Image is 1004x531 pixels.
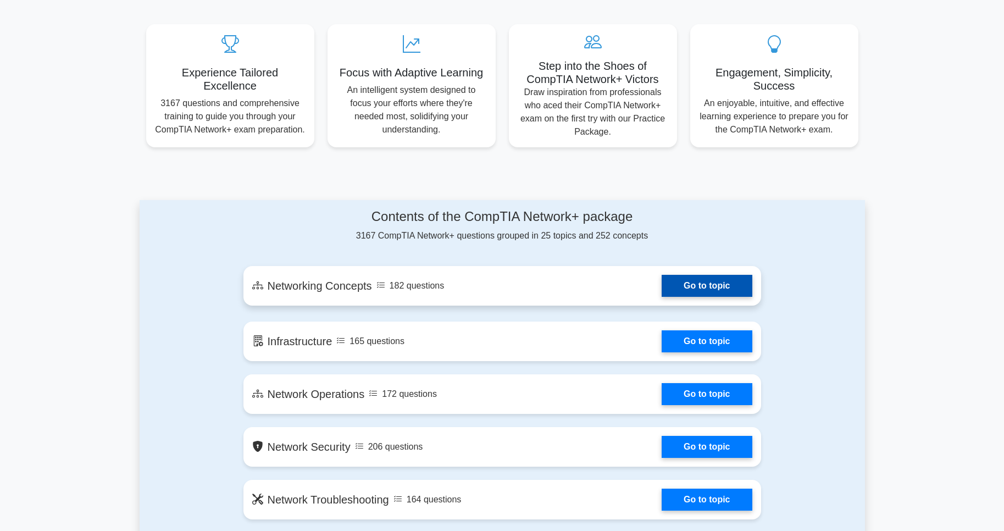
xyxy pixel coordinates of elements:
[518,86,668,139] p: Draw inspiration from professionals who aced their CompTIA Network+ exam on the first try with ou...
[155,66,306,92] h5: Experience Tailored Excellence
[243,209,761,225] h4: Contents of the CompTIA Network+ package
[699,97,850,136] p: An enjoyable, intuitive, and effective learning experience to prepare you for the CompTIA Network...
[155,97,306,136] p: 3167 questions and comprehensive training to guide you through your CompTIA Network+ exam prepara...
[662,383,752,405] a: Go to topic
[336,66,487,79] h5: Focus with Adaptive Learning
[699,66,850,92] h5: Engagement, Simplicity, Success
[662,275,752,297] a: Go to topic
[662,330,752,352] a: Go to topic
[518,59,668,86] h5: Step into the Shoes of CompTIA Network+ Victors
[662,436,752,458] a: Go to topic
[336,84,487,136] p: An intelligent system designed to focus your efforts where they're needed most, solidifying your ...
[243,209,761,242] div: 3167 CompTIA Network+ questions grouped in 25 topics and 252 concepts
[662,489,752,511] a: Go to topic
